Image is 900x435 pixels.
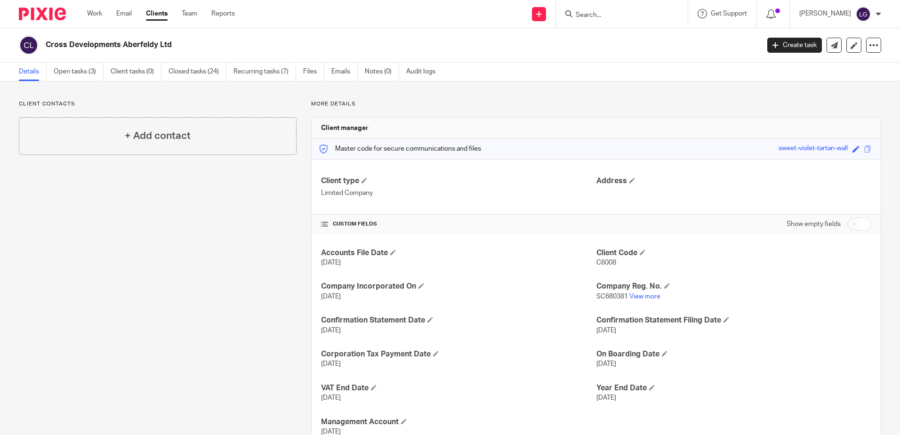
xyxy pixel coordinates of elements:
[19,100,297,108] p: Client contacts
[19,35,39,55] img: svg%3E
[596,395,616,401] span: [DATE]
[406,63,442,81] a: Audit logs
[321,259,341,266] span: [DATE]
[596,361,616,367] span: [DATE]
[629,177,635,183] span: Edit Address
[111,63,161,81] a: Client tasks (0)
[418,283,424,289] span: Edit Company Incorporated On
[596,293,628,300] span: SC680381
[664,283,670,289] span: Edit Company Reg. No.
[640,250,645,255] span: Edit Client Code
[321,327,341,334] span: [DATE]
[390,250,396,255] span: Edit Accounts File Date
[362,177,367,183] span: Change Client type
[596,248,871,258] h4: Client Code
[321,293,341,300] span: [DATE]
[319,144,481,153] p: Master code for secure communications and files
[311,100,881,108] p: More details
[19,8,66,20] img: Pixie
[321,188,596,198] p: Limited Company
[371,385,377,390] span: Edit VAT End Date
[596,282,871,291] h4: Company Reg. No.
[787,219,841,229] label: Show empty fields
[596,315,871,325] h4: Confirmation Statement Filing Date
[852,145,860,153] span: Edit code
[321,417,596,427] h4: Management Account
[827,38,842,53] a: Send new email
[596,327,616,334] span: [DATE]
[146,9,168,18] a: Clients
[629,293,660,300] a: View more
[433,351,439,356] span: Edit Corporation Tax Payment Date
[169,63,226,81] a: Closed tasks (24)
[575,11,659,20] input: Search
[767,38,822,53] a: Create task
[321,176,596,186] h4: Client type
[303,63,324,81] a: Files
[321,248,596,258] h4: Accounts File Date
[864,145,871,153] span: Copy to clipboard
[662,351,667,356] span: Edit On Boarding Date
[233,63,296,81] a: Recurring tasks (7)
[54,63,104,81] a: Open tasks (3)
[116,9,132,18] a: Email
[87,9,102,18] a: Work
[799,9,851,18] p: [PERSON_NAME]
[331,63,358,81] a: Emails
[711,10,747,17] span: Get Support
[596,349,871,359] h4: On Boarding Date
[321,395,341,401] span: [DATE]
[779,144,848,154] div: sweet-violet-tartan-wall
[723,317,729,322] span: Edit Confirmation Statement Filing Date
[321,315,596,325] h4: Confirmation Statement Date
[401,419,407,424] span: Edit Management Account
[649,385,655,390] span: Edit Year End Date
[46,40,611,50] h2: Cross Developments Aberfeldy Ltd
[427,317,433,322] span: Edit Confirmation Statement Date
[19,63,47,81] a: Details
[182,9,197,18] a: Team
[321,282,596,291] h4: Company Incorporated On
[321,123,369,133] h3: Client manager
[125,129,191,143] h4: + Add contact
[321,361,341,367] span: [DATE]
[596,383,871,393] h4: Year End Date
[846,38,861,53] a: Edit client
[211,9,235,18] a: Reports
[321,220,596,228] h4: CUSTOM FIELDS
[321,349,596,359] h4: Corporation Tax Payment Date
[321,383,596,393] h4: VAT End Date
[321,428,341,435] span: [DATE]
[596,259,616,266] span: C6008
[596,176,871,186] h4: Address
[856,7,871,22] img: svg%3E
[365,63,399,81] a: Notes (0)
